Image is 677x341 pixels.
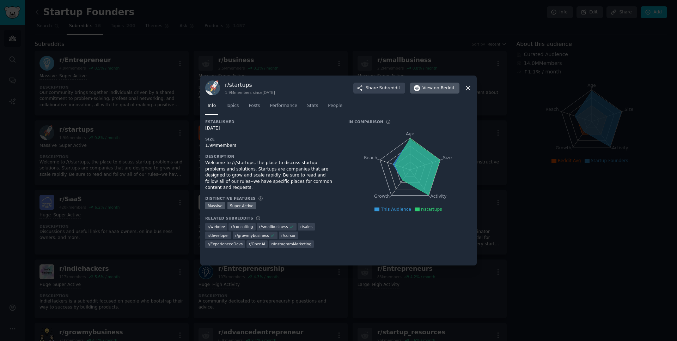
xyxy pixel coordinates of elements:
[267,100,300,115] a: Performance
[205,125,338,132] div: [DATE]
[272,241,312,246] span: r/ InstagramMarketing
[208,103,216,109] span: Info
[328,103,342,109] span: People
[226,103,239,109] span: Topics
[325,100,345,115] a: People
[270,103,297,109] span: Performance
[348,119,383,124] h3: In Comparison
[379,85,400,91] span: Subreddit
[300,224,313,229] span: r/ sales
[208,224,225,229] span: r/ webdev
[205,196,256,201] h3: Distinctive Features
[205,80,220,95] img: startups
[431,194,447,199] tspan: Activity
[246,100,262,115] a: Posts
[364,155,377,160] tspan: Reach
[249,103,260,109] span: Posts
[434,85,455,91] span: on Reddit
[223,100,241,115] a: Topics
[205,154,338,159] h3: Description
[259,224,288,229] span: r/ smallbusiness
[205,202,225,209] div: Massive
[205,100,218,115] a: Info
[231,224,253,229] span: r/ consulting
[235,233,269,238] span: r/ growmybusiness
[205,143,338,149] div: 1.9M members
[443,155,452,160] tspan: Size
[205,216,253,221] h3: Related Subreddits
[374,194,390,199] tspan: Growth
[205,137,338,142] h3: Size
[406,131,414,136] tspan: Age
[366,85,400,91] span: Share
[307,103,318,109] span: Stats
[422,85,455,91] span: View
[205,119,338,124] h3: Established
[225,90,275,95] div: 1.9M members since [DATE]
[227,202,256,209] div: Super Active
[410,83,459,94] button: Viewon Reddit
[205,160,338,191] div: Welcome to /r/startups, the place to discuss startup problems and solutions. Startups are compani...
[208,241,243,246] span: r/ ExperiencedDevs
[281,233,296,238] span: r/ cursor
[208,233,229,238] span: r/ developer
[381,207,411,212] span: This Audience
[225,81,275,89] h3: r/ startups
[249,241,265,246] span: r/ OpenAI
[305,100,321,115] a: Stats
[353,83,405,94] button: ShareSubreddit
[421,207,442,212] span: r/startups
